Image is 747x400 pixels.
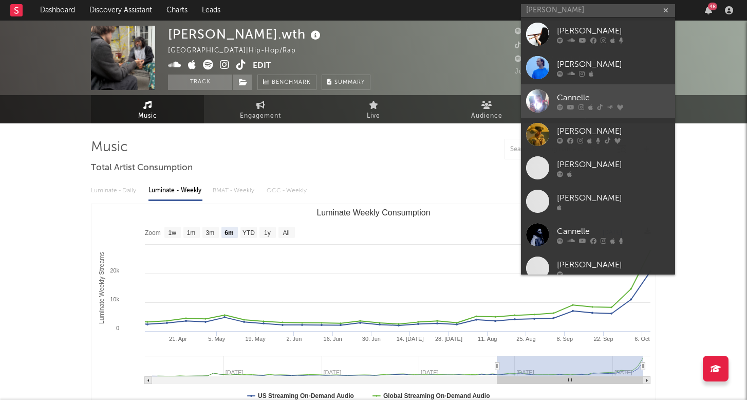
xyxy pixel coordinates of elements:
text: Luminate Weekly Streams [98,252,105,324]
a: [PERSON_NAME] [521,251,675,285]
span: Summary [334,80,365,85]
a: Audience [430,95,543,123]
span: Benchmark [272,77,311,89]
text: 25. Aug [516,336,535,342]
div: [PERSON_NAME] [557,125,670,137]
text: 6. Oct [634,336,649,342]
text: 3m [206,229,215,237]
text: Luminate Weekly Consumption [316,208,430,217]
text: 21. Apr [169,336,187,342]
text: 10k [110,296,119,302]
span: 1,559 [515,42,545,49]
text: 5. May [208,336,226,342]
text: Zoom [145,229,161,237]
text: 16. Jun [324,336,342,342]
div: [PERSON_NAME] [557,259,670,271]
text: 8. Sep [556,336,573,342]
button: 48 [705,6,712,14]
span: Jump Score: 82.2 [515,68,575,75]
span: 1,399 [515,28,546,35]
a: [PERSON_NAME] [521,51,675,84]
text: 1y [264,229,271,237]
div: [PERSON_NAME] [557,58,670,70]
div: Luminate - Weekly [148,182,202,199]
div: [GEOGRAPHIC_DATA] | Hip-Hop/Rap [168,45,308,57]
input: Search for artists [521,4,675,17]
a: Cannelle [521,84,675,118]
a: Live [317,95,430,123]
a: [PERSON_NAME] [521,17,675,51]
text: 22. Sep [594,336,613,342]
div: Cannelle [557,92,670,104]
div: Cannelle [557,225,670,238]
text: 28. [DATE] [435,336,462,342]
div: [PERSON_NAME] [557,25,670,37]
span: Engagement [240,110,281,122]
text: 1w [169,229,177,237]
div: [PERSON_NAME].wth [168,26,323,43]
input: Search by song name or URL [505,146,613,154]
span: Total Artist Consumption [91,162,193,174]
text: Global Streaming On-Demand Audio [383,392,490,399]
a: [PERSON_NAME] [521,185,675,218]
text: YTD [242,229,255,237]
text: 2. Jun [286,336,302,342]
a: Cannelle [521,218,675,251]
text: All [283,229,289,237]
a: [PERSON_NAME] [521,151,675,185]
text: 19. May [246,336,266,342]
text: 14. [DATE] [397,336,424,342]
text: US Streaming On-Demand Audio [258,392,354,399]
span: 13,118 Monthly Listeners [515,56,611,63]
div: [PERSON_NAME] [557,158,670,171]
text: 11. Aug [478,336,497,342]
text: 30. Jun [362,336,381,342]
a: Benchmark [257,75,316,90]
span: Live [367,110,380,122]
text: 20k [110,267,119,274]
a: [PERSON_NAME] [521,118,675,151]
div: [PERSON_NAME] [557,192,670,204]
span: Audience [471,110,502,122]
a: Music [91,95,204,123]
a: Engagement [204,95,317,123]
button: Edit [253,60,271,72]
button: Track [168,75,232,90]
div: 48 [708,3,717,10]
text: 0 [116,325,119,331]
span: Music [138,110,157,122]
text: 6m [225,229,233,237]
text: 1m [187,229,196,237]
button: Summary [322,75,370,90]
